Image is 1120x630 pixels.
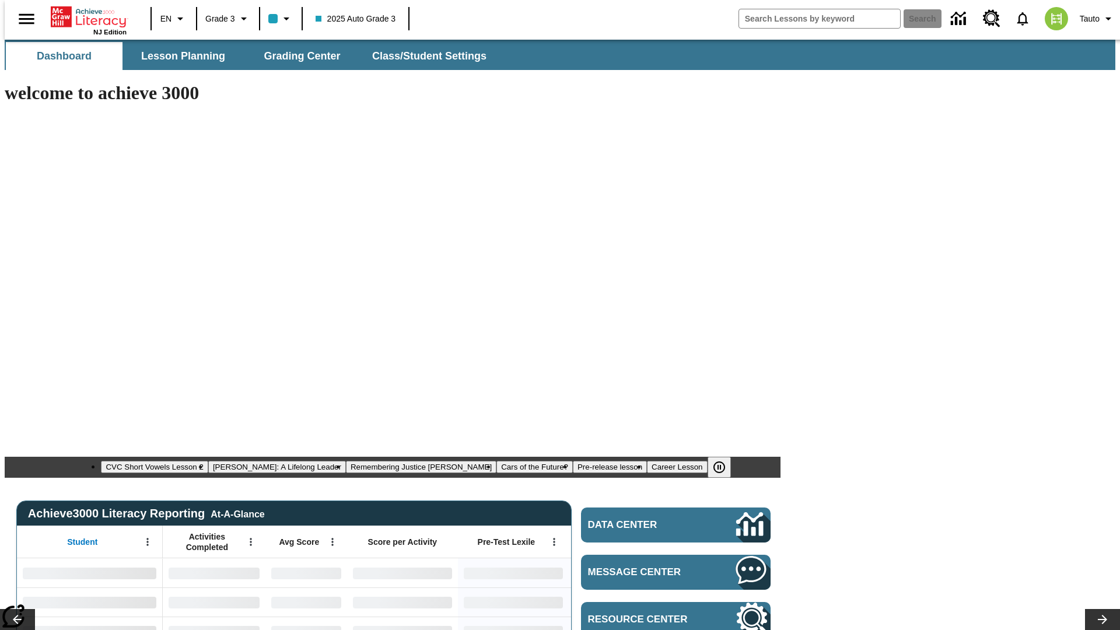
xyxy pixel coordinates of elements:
[316,13,396,25] span: 2025 Auto Grade 3
[5,82,780,104] h1: welcome to achieve 3000
[944,3,976,35] a: Data Center
[141,50,225,63] span: Lesson Planning
[346,461,496,473] button: Slide 3 Remembering Justice O'Connor
[976,3,1007,34] a: Resource Center, Will open in new tab
[545,533,563,551] button: Open Menu
[265,558,347,587] div: No Data,
[67,537,97,547] span: Student
[6,42,123,70] button: Dashboard
[368,537,437,547] span: Score per Activity
[160,13,171,25] span: EN
[1045,7,1068,30] img: avatar image
[101,461,208,473] button: Slide 1 CVC Short Vowels Lesson 2
[647,461,707,473] button: Slide 6 Career Lesson
[708,457,743,478] div: Pause
[5,42,497,70] div: SubNavbar
[9,2,44,36] button: Open side menu
[496,461,573,473] button: Slide 4 Cars of the Future?
[478,537,535,547] span: Pre-Test Lexile
[244,42,360,70] button: Grading Center
[279,537,319,547] span: Avg Score
[588,614,701,625] span: Resource Center
[581,555,771,590] a: Message Center
[1085,609,1120,630] button: Lesson carousel, Next
[163,587,265,617] div: No Data,
[125,42,242,70] button: Lesson Planning
[581,508,771,542] a: Data Center
[265,587,347,617] div: No Data,
[1007,3,1038,34] a: Notifications
[372,50,487,63] span: Class/Student Settings
[708,457,731,478] button: Pause
[205,13,235,25] span: Grade 3
[169,531,246,552] span: Activities Completed
[264,50,340,63] span: Grading Center
[1075,8,1120,29] button: Profile/Settings
[201,8,256,29] button: Grade: Grade 3, Select a grade
[739,9,900,28] input: search field
[588,519,697,531] span: Data Center
[573,461,647,473] button: Slide 5 Pre-release lesson
[5,40,1115,70] div: SubNavbar
[28,507,265,520] span: Achieve3000 Literacy Reporting
[1080,13,1100,25] span: Tauto
[51,4,127,36] div: Home
[242,533,260,551] button: Open Menu
[363,42,496,70] button: Class/Student Settings
[324,533,341,551] button: Open Menu
[208,461,346,473] button: Slide 2 Dianne Feinstein: A Lifelong Leader
[51,5,127,29] a: Home
[588,566,701,578] span: Message Center
[37,50,92,63] span: Dashboard
[155,8,192,29] button: Language: EN, Select a language
[264,8,298,29] button: Class color is light blue. Change class color
[1038,3,1075,34] button: Select a new avatar
[93,29,127,36] span: NJ Edition
[211,507,264,520] div: At-A-Glance
[139,533,156,551] button: Open Menu
[163,558,265,587] div: No Data,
